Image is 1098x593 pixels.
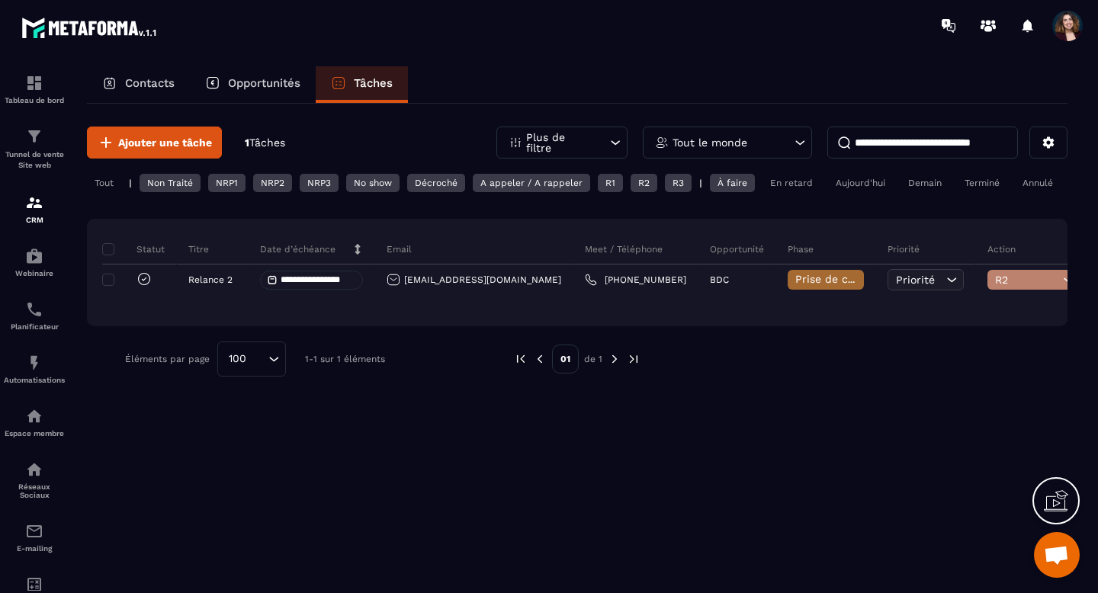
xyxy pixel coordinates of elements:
span: Tâches [249,136,285,149]
p: 1 [245,136,285,150]
div: Aujourd'hui [828,174,893,192]
a: Contacts [87,66,190,103]
p: E-mailing [4,544,65,553]
p: | [699,178,702,188]
a: social-networksocial-networkRéseaux Sociaux [4,449,65,511]
p: Relance 2 [188,274,233,285]
p: Contacts [125,76,175,90]
p: BDC [710,274,729,285]
div: Décroché [407,174,465,192]
button: Ajouter une tâche [87,127,222,159]
p: 01 [552,345,579,373]
img: automations [25,407,43,425]
div: Demain [901,174,949,192]
p: Planificateur [4,322,65,331]
a: formationformationTableau de bord [4,63,65,116]
a: [PHONE_NUMBER] [585,274,686,286]
img: logo [21,14,159,41]
div: NRP2 [253,174,292,192]
div: R3 [665,174,692,192]
p: Tâches [354,76,393,90]
img: email [25,522,43,540]
p: Tableau de bord [4,96,65,104]
p: Tunnel de vente Site web [4,149,65,171]
p: Tout le monde [673,137,747,148]
img: formation [25,74,43,92]
p: Statut [106,243,165,255]
p: Automatisations [4,376,65,384]
a: Ouvrir le chat [1034,532,1080,578]
div: En retard [762,174,820,192]
div: Terminé [957,174,1007,192]
a: Tâches [316,66,408,103]
div: Tout [87,174,121,192]
a: formationformationCRM [4,182,65,236]
div: NRP1 [208,174,246,192]
p: Priorité [888,243,920,255]
img: next [627,352,640,366]
p: | [129,178,132,188]
img: formation [25,127,43,146]
div: Annulé [1015,174,1061,192]
p: Titre [188,243,209,255]
img: social-network [25,460,43,479]
p: Phase [788,243,814,255]
img: automations [25,354,43,372]
p: CRM [4,216,65,224]
a: formationformationTunnel de vente Site web [4,116,65,182]
input: Search for option [252,351,265,367]
p: Plus de filtre [526,132,593,153]
img: scheduler [25,300,43,319]
div: R2 [631,174,657,192]
p: Date d’échéance [260,243,335,255]
img: formation [25,194,43,212]
p: Opportunité [710,243,764,255]
img: automations [25,247,43,265]
a: Opportunités [190,66,316,103]
p: Meet / Téléphone [585,243,663,255]
div: NRP3 [300,174,339,192]
img: prev [533,352,547,366]
img: prev [514,352,528,366]
div: R1 [598,174,623,192]
p: Opportunités [228,76,300,90]
p: Réseaux Sociaux [4,482,65,499]
span: Prise de contact [795,273,882,285]
div: Search for option [217,341,286,377]
a: emailemailE-mailing [4,511,65,564]
div: À faire [710,174,755,192]
img: next [608,352,621,366]
a: schedulerschedulerPlanificateur [4,289,65,342]
p: de 1 [584,353,602,365]
p: 1-1 sur 1 éléments [305,354,385,364]
a: automationsautomationsAutomatisations [4,342,65,396]
div: Non Traité [140,174,201,192]
a: automationsautomationsWebinaire [4,236,65,289]
p: Espace membre [4,429,65,438]
div: A appeler / A rappeler [473,174,590,192]
p: Webinaire [4,269,65,277]
p: Éléments par page [125,354,210,364]
span: Priorité [896,274,935,286]
span: R2 [995,274,1059,286]
a: automationsautomationsEspace membre [4,396,65,449]
span: Ajouter une tâche [118,135,212,150]
div: No show [346,174,400,192]
p: Action [987,243,1016,255]
span: 100 [223,351,252,367]
p: Email [387,243,412,255]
